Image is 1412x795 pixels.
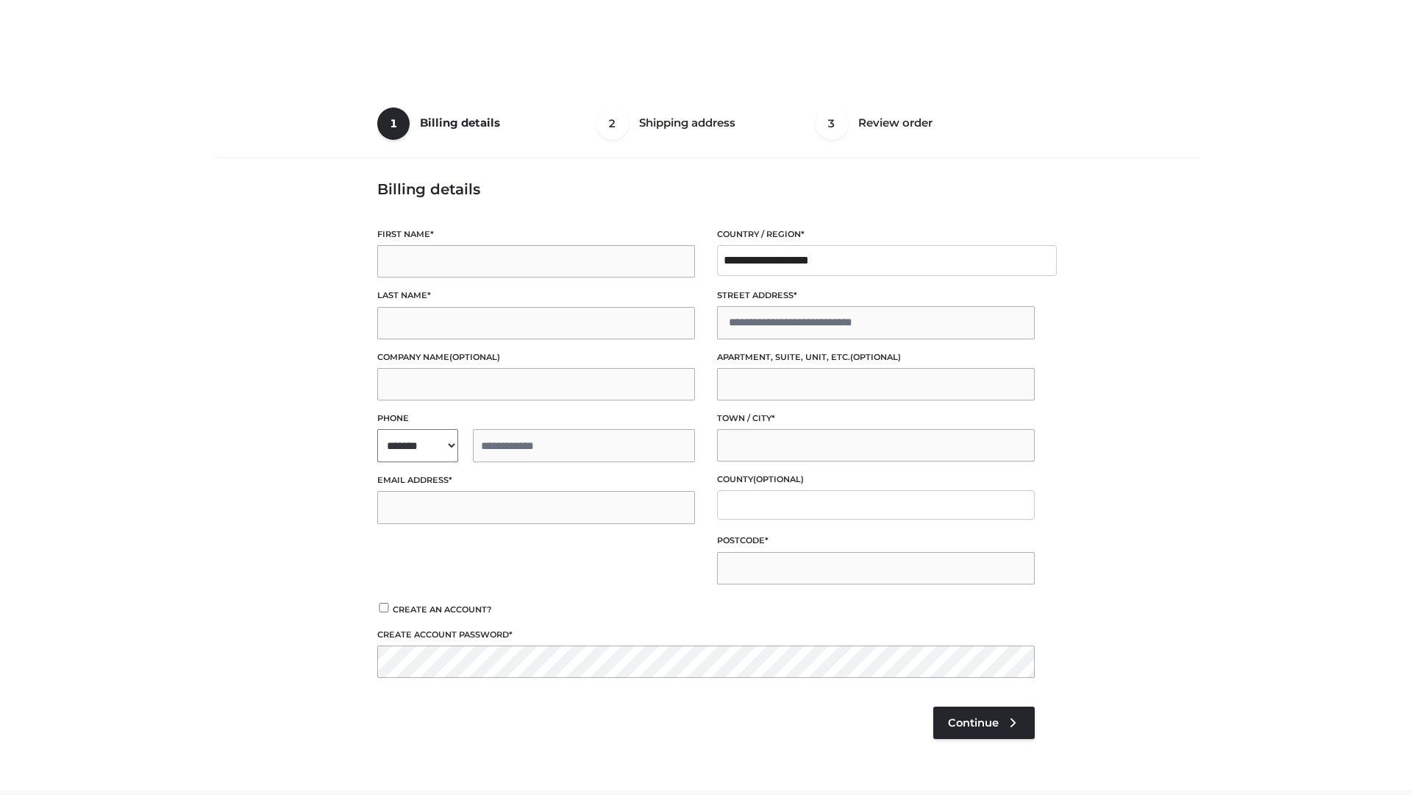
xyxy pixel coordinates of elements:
span: 1 [377,107,410,140]
label: Phone [377,411,695,425]
label: Email address [377,473,695,487]
label: Town / City [717,411,1035,425]
label: County [717,473,1035,487]
span: (optional) [753,474,804,484]
span: (optional) [449,352,500,362]
span: Review order [858,116,933,130]
label: Postcode [717,534,1035,548]
span: Billing details [420,116,500,130]
span: (optional) [850,352,901,362]
span: Continue [948,716,999,729]
a: Continue [933,707,1035,739]
label: Country / Region [717,227,1035,241]
span: 2 [596,107,629,140]
input: Create an account? [377,603,391,612]
span: Create an account? [393,604,492,615]
label: First name [377,227,695,241]
span: 3 [816,107,848,140]
label: Last name [377,289,695,303]
label: Apartment, suite, unit, etc. [717,350,1035,364]
label: Street address [717,289,1035,303]
h3: Billing details [377,180,1035,198]
label: Create account password [377,628,1035,642]
label: Company name [377,350,695,364]
span: Shipping address [639,116,735,130]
